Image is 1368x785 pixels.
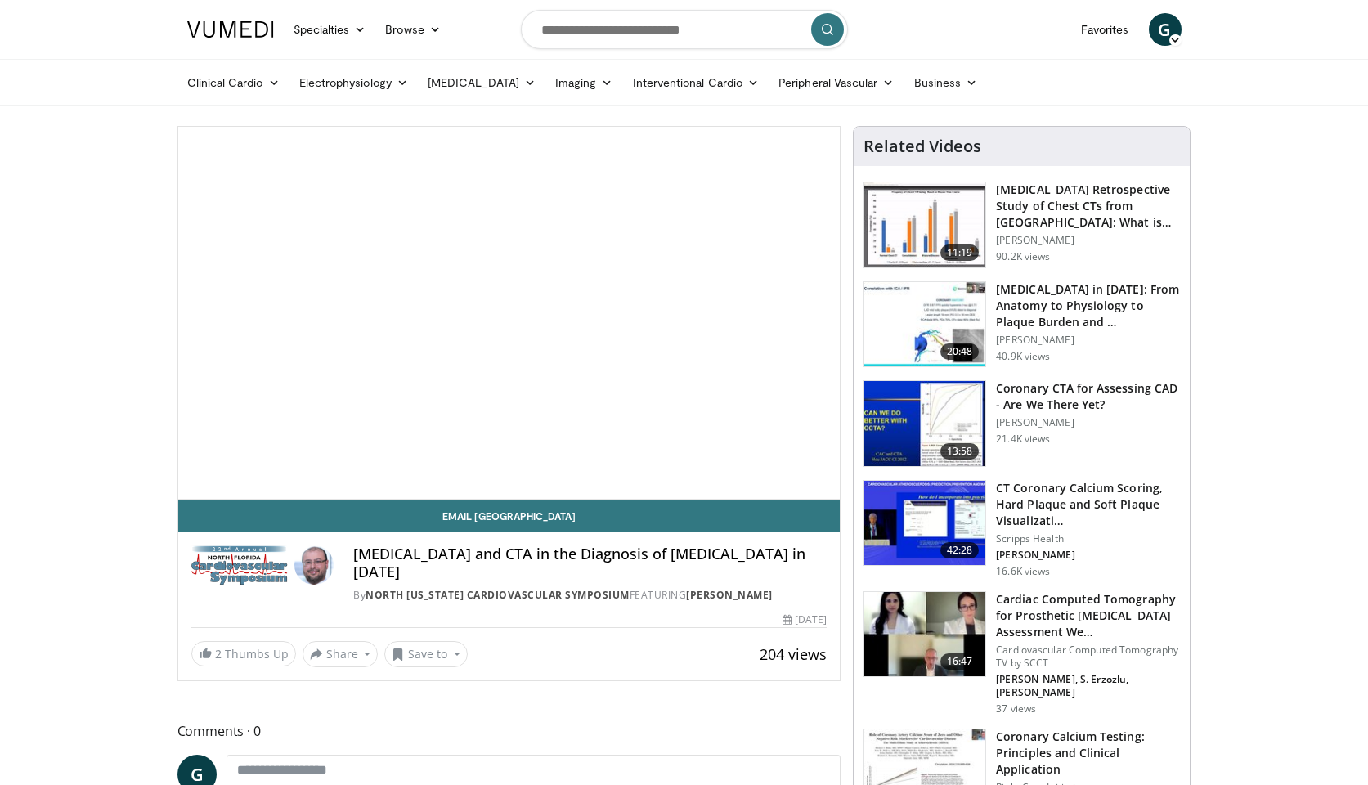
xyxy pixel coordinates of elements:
[177,720,841,742] span: Comments 0
[187,21,274,38] img: VuMedi Logo
[353,545,827,581] h4: [MEDICAL_DATA] and CTA in the Diagnosis of [MEDICAL_DATA] in [DATE]
[996,281,1180,330] h3: [MEDICAL_DATA] in [DATE]: From Anatomy to Physiology to Plaque Burden and …
[178,127,841,500] video-js: Video Player
[940,542,980,558] span: 42:28
[769,66,904,99] a: Peripheral Vascular
[191,641,296,666] a: 2 Thumbs Up
[996,644,1180,670] p: Cardiovascular Computed Tomography TV by SCCT
[996,182,1180,231] h3: [MEDICAL_DATA] Retrospective Study of Chest CTs from [GEOGRAPHIC_DATA]: What is the Re…
[996,334,1180,347] p: [PERSON_NAME]
[864,381,985,466] img: 34b2b9a4-89e5-4b8c-b553-8a638b61a706.150x105_q85_crop-smart_upscale.jpg
[1149,13,1182,46] a: G
[996,380,1180,413] h3: Coronary CTA for Assessing CAD - Are We There Yet?
[863,137,981,156] h4: Related Videos
[996,565,1050,578] p: 16.6K views
[863,380,1180,467] a: 13:58 Coronary CTA for Assessing CAD - Are We There Yet? [PERSON_NAME] 21.4K views
[864,182,985,267] img: c2eb46a3-50d3-446d-a553-a9f8510c7760.150x105_q85_crop-smart_upscale.jpg
[940,343,980,360] span: 20:48
[686,588,773,602] a: [PERSON_NAME]
[996,532,1180,545] p: Scripps Health
[783,612,827,627] div: [DATE]
[178,500,841,532] a: Email [GEOGRAPHIC_DATA]
[940,653,980,670] span: 16:47
[760,644,827,664] span: 204 views
[996,591,1180,640] h3: Cardiac Computed Tomography for Prosthetic [MEDICAL_DATA] Assessment We…
[1071,13,1139,46] a: Favorites
[996,250,1050,263] p: 90.2K views
[289,66,418,99] a: Electrophysiology
[366,588,630,602] a: North [US_STATE] Cardiovascular Symposium
[177,66,289,99] a: Clinical Cardio
[996,673,1180,699] p: [PERSON_NAME], S. Erzozlu, [PERSON_NAME]
[863,591,1180,715] a: 16:47 Cardiac Computed Tomography for Prosthetic [MEDICAL_DATA] Assessment We… Cardiovascular Com...
[996,729,1180,778] h3: Coronary Calcium Testing: Principles and Clinical Application
[418,66,545,99] a: [MEDICAL_DATA]
[940,244,980,261] span: 11:19
[863,281,1180,368] a: 20:48 [MEDICAL_DATA] in [DATE]: From Anatomy to Physiology to Plaque Burden and … [PERSON_NAME] 4...
[996,702,1036,715] p: 37 views
[303,641,379,667] button: Share
[996,350,1050,363] p: 40.9K views
[864,592,985,677] img: ef7db2a5-b9e3-4d5d-833d-8dc40dd7331b.150x105_q85_crop-smart_upscale.jpg
[904,66,988,99] a: Business
[215,646,222,662] span: 2
[623,66,769,99] a: Interventional Cardio
[940,443,980,460] span: 13:58
[545,66,623,99] a: Imaging
[864,481,985,566] img: 4ea3ec1a-320e-4f01-b4eb-a8bc26375e8f.150x105_q85_crop-smart_upscale.jpg
[384,641,468,667] button: Save to
[191,545,289,585] img: North Florida Cardiovascular Symposium
[294,545,334,585] img: Avatar
[996,433,1050,446] p: 21.4K views
[284,13,376,46] a: Specialties
[864,282,985,367] img: 823da73b-7a00-425d-bb7f-45c8b03b10c3.150x105_q85_crop-smart_upscale.jpg
[521,10,848,49] input: Search topics, interventions
[996,416,1180,429] p: [PERSON_NAME]
[863,182,1180,268] a: 11:19 [MEDICAL_DATA] Retrospective Study of Chest CTs from [GEOGRAPHIC_DATA]: What is the Re… [PE...
[996,480,1180,529] h3: CT Coronary Calcium Scoring, Hard Plaque and Soft Plaque Visualizati…
[375,13,451,46] a: Browse
[996,549,1180,562] p: [PERSON_NAME]
[863,480,1180,578] a: 42:28 CT Coronary Calcium Scoring, Hard Plaque and Soft Plaque Visualizati… Scripps Health [PERSO...
[996,234,1180,247] p: [PERSON_NAME]
[353,588,827,603] div: By FEATURING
